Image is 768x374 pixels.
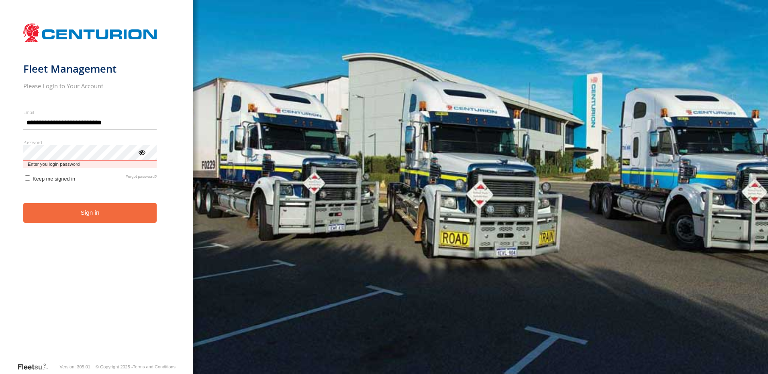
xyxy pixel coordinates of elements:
button: Sign in [23,203,157,223]
form: main [23,19,170,362]
h1: Fleet Management [23,62,157,75]
div: © Copyright 2025 - [96,364,176,369]
input: Keep me signed in [25,175,30,181]
h2: Please Login to Your Account [23,82,157,90]
span: Keep me signed in [33,176,75,182]
a: Forgot password? [126,174,157,182]
a: Terms and Conditions [133,364,176,369]
label: Email [23,109,157,115]
img: Centurion Transport [23,22,157,43]
label: Password [23,139,157,145]
a: Visit our Website [17,363,54,371]
div: ViewPassword [137,148,145,156]
div: Version: 305.01 [60,364,90,369]
span: Enter you login password [23,161,157,168]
